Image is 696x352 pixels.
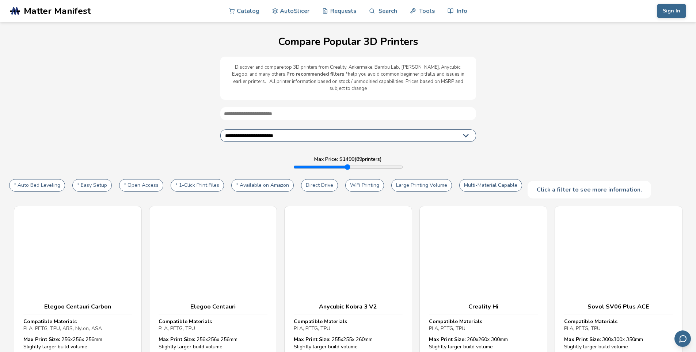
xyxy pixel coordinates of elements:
[429,318,482,325] strong: Compatible Materials
[23,336,60,343] strong: Max Print Size:
[345,179,384,192] button: WiFi Printing
[564,336,673,350] div: 300 x 300 x 350 mm Slightly larger build volume
[7,36,689,48] h1: Compare Popular 3D Printers
[294,336,330,343] strong: Max Print Size:
[9,179,65,192] button: * Auto Bed Leveling
[459,179,522,192] button: Multi-Material Capable
[429,336,465,343] strong: Max Print Size:
[528,181,651,198] div: Click a filter to see more information.
[564,325,601,332] span: PLA, PETG, TPU
[23,303,132,310] h3: Elegoo Centauri Carbon
[159,303,267,310] h3: Elegoo Centauri
[72,179,112,192] button: * Easy Setup
[429,303,538,310] h3: Creality Hi
[23,318,77,325] strong: Compatible Materials
[429,336,538,350] div: 260 x 260 x 300 mm Slightly larger build volume
[171,179,224,192] button: * 1-Click Print Files
[23,325,102,332] span: PLA, PETG, TPU, ABS, Nylon, ASA
[314,156,382,162] label: Max Price: $ 1499 ( 89 printers)
[564,303,673,310] h3: Sovol SV06 Plus ACE
[159,318,212,325] strong: Compatible Materials
[228,64,469,92] p: Discover and compare top 3D printers from Creality, Ankermake, Bambu Lab, [PERSON_NAME], Anycubic...
[286,71,348,77] b: Pro recommended filters *
[24,6,91,16] span: Matter Manifest
[23,336,132,350] div: 256 x 256 x 256 mm Slightly larger build volume
[674,330,691,347] button: Send feedback via email
[159,336,195,343] strong: Max Print Size:
[429,325,465,332] span: PLA, PETG, TPU
[301,179,338,192] button: Direct Drive
[564,336,601,343] strong: Max Print Size:
[391,179,452,192] button: Large Printing Volume
[294,303,403,310] h3: Anycubic Kobra 3 V2
[294,325,330,332] span: PLA, PETG, TPU
[564,318,617,325] strong: Compatible Materials
[231,179,294,192] button: * Available on Amazon
[294,318,347,325] strong: Compatible Materials
[159,325,195,332] span: PLA, PETG, TPU
[159,336,267,350] div: 256 x 256 x 256 mm Slightly larger build volume
[119,179,163,192] button: * Open Access
[657,4,686,18] button: Sign In
[294,336,403,350] div: 255 x 255 x 260 mm Slightly larger build volume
